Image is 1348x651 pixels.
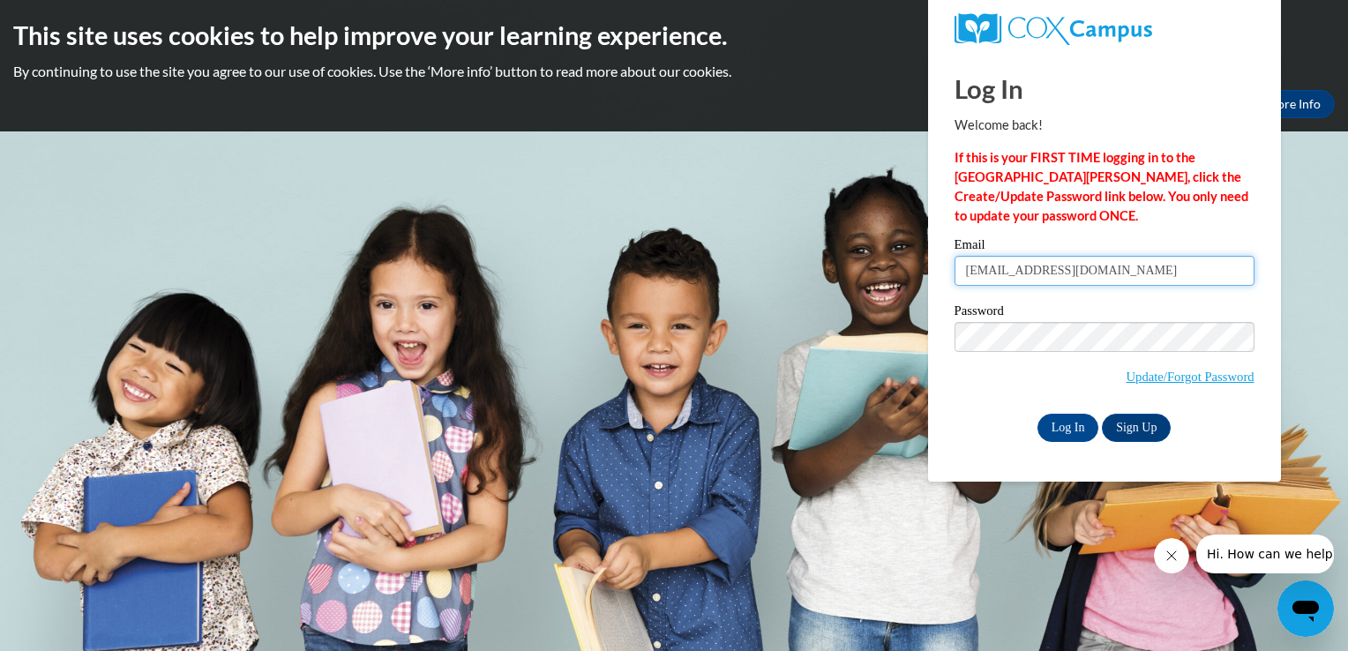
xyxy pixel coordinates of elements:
[1252,90,1335,118] a: More Info
[13,62,1335,81] p: By continuing to use the site you agree to our use of cookies. Use the ‘More info’ button to read...
[11,12,143,26] span: Hi. How can we help?
[955,238,1254,256] label: Email
[1037,414,1099,442] input: Log In
[955,71,1254,107] h1: Log In
[955,150,1248,223] strong: If this is your FIRST TIME logging in to the [GEOGRAPHIC_DATA][PERSON_NAME], click the Create/Upd...
[1102,414,1171,442] a: Sign Up
[1277,580,1334,637] iframe: Button to launch messaging window
[13,18,1335,53] h2: This site uses cookies to help improve your learning experience.
[955,13,1152,45] img: COX Campus
[1127,370,1254,384] a: Update/Forgot Password
[1154,538,1189,573] iframe: Close message
[1196,535,1334,573] iframe: Message from company
[955,304,1254,322] label: Password
[955,13,1254,45] a: COX Campus
[955,116,1254,135] p: Welcome back!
